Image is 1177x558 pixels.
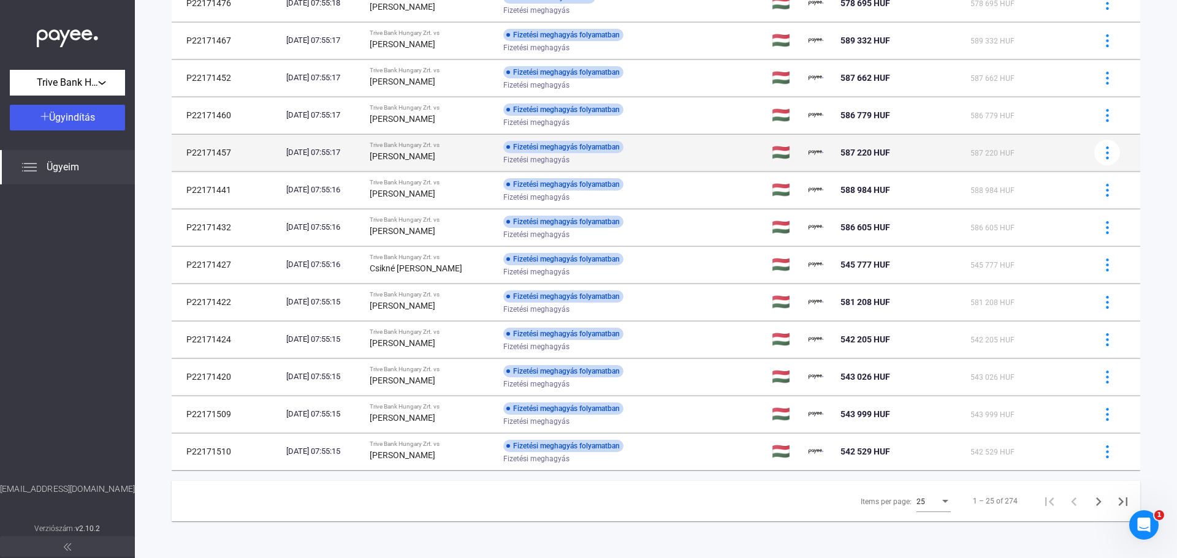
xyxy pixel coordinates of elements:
[370,141,493,149] div: Trive Bank Hungary Zrt. vs
[1062,489,1086,513] button: Previous page
[809,332,823,347] img: payee-logo
[370,226,435,236] strong: [PERSON_NAME]
[503,178,623,190] div: Fizetési meghagyás folyamatban
[47,160,79,175] span: Ügyeim
[970,186,1015,195] span: 588 984 HUF
[286,258,360,271] div: [DATE] 07:55:16
[1129,510,1159,540] iframe: Intercom live chat
[37,23,98,48] img: white-payee-white-dot.svg
[64,543,71,551] img: arrow-double-left-grey.svg
[286,72,360,84] div: [DATE] 07:55:17
[22,160,37,175] img: list.svg
[1101,34,1114,47] img: more-blue
[286,221,360,233] div: [DATE] 07:55:16
[809,220,823,235] img: payee-logo
[370,67,493,74] div: Trive Bank Hungary Zrt. vs
[503,265,569,279] span: Fizetési meghagyás
[172,134,281,171] td: P22171457
[809,407,823,421] img: payee-logo
[172,59,281,96] td: P22171452
[370,179,493,186] div: Trive Bank Hungary Zrt. vs
[370,216,493,224] div: Trive Bank Hungary Zrt. vs
[503,66,623,78] div: Fizetési meghagyás folyamatban
[840,409,890,419] span: 543 999 HUF
[809,145,823,160] img: payee-logo
[840,334,890,344] span: 542 205 HUF
[1086,489,1111,513] button: Next page
[286,34,360,47] div: [DATE] 07:55:17
[172,433,281,470] td: P22171510
[840,372,890,382] span: 543 026 HUF
[1111,489,1135,513] button: Last page
[970,448,1015,456] span: 542 529 HUF
[370,366,493,373] div: Trive Bank Hungary Zrt. vs
[1094,439,1120,464] button: more-blue
[172,172,281,208] td: P22171441
[970,336,1015,344] span: 542 205 HUF
[840,447,890,456] span: 542 529 HUF
[370,440,493,448] div: Trive Bank Hungary Zrt. vs
[767,433,804,470] td: 🇭🇺
[970,298,1015,307] span: 581 208 HUF
[503,227,569,242] span: Fizetési meghagyás
[809,33,823,48] img: payee-logo
[503,339,569,354] span: Fizetési meghagyás
[1094,289,1120,315] button: more-blue
[767,97,804,134] td: 🇭🇺
[1037,489,1062,513] button: First page
[370,338,435,348] strong: [PERSON_NAME]
[1101,445,1114,458] img: more-blue
[767,284,804,320] td: 🇭🇺
[172,22,281,59] td: P22171467
[1101,72,1114,85] img: more-blue
[840,148,890,157] span: 587 220 HUF
[172,246,281,283] td: P22171427
[370,114,435,124] strong: [PERSON_NAME]
[970,224,1015,232] span: 586 605 HUF
[10,105,125,130] button: Ügyindítás
[916,494,951,508] mat-select: Items per page:
[840,260,890,270] span: 545 777 HUF
[1094,214,1120,240] button: more-blue
[1101,184,1114,197] img: more-blue
[1101,146,1114,159] img: more-blue
[503,104,623,116] div: Fizetési meghagyás folyamatban
[1101,109,1114,122] img: more-blue
[503,377,569,391] span: Fizetési meghagyás
[370,291,493,298] div: Trive Bank Hungary Zrt. vs
[767,246,804,283] td: 🇭🇺
[809,369,823,384] img: payee-logo
[767,209,804,246] td: 🇭🇺
[1094,28,1120,53] button: more-blue
[970,261,1015,270] span: 545 777 HUF
[172,321,281,358] td: P22171424
[1094,102,1120,128] button: more-blue
[370,403,493,410] div: Trive Bank Hungary Zrt. vs
[1094,252,1120,277] button: more-blue
[809,70,823,85] img: payee-logo
[172,97,281,134] td: P22171460
[503,216,623,228] div: Fizetési meghagyás folyamatban
[370,254,493,261] div: Trive Bank Hungary Zrt. vs
[809,295,823,309] img: payee-logo
[767,321,804,358] td: 🇭🇺
[172,358,281,395] td: P22171420
[370,189,435,198] strong: [PERSON_NAME]
[840,297,890,307] span: 581 208 HUF
[503,115,569,130] span: Fizetési meghagyás
[75,524,101,533] strong: v2.10.2
[37,75,98,90] span: Trive Bank Hungary Zrt.
[370,328,493,336] div: Trive Bank Hungary Zrt. vs
[840,222,890,232] span: 586 605 HUF
[767,396,804,432] td: 🇭🇺
[840,73,890,83] span: 587 662 HUF
[1094,326,1120,352] button: more-blue
[861,494,912,509] div: Items per page:
[286,333,360,345] div: [DATE] 07:55:15
[503,414,569,429] span: Fizetési meghagyás
[286,445,360,458] div: [DATE] 07:55:15
[503,40,569,55] span: Fizetési meghagyás
[286,109,360,121] div: [DATE] 07:55:17
[286,184,360,196] div: [DATE] 07:55:16
[503,302,569,317] span: Fizetési meghagyás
